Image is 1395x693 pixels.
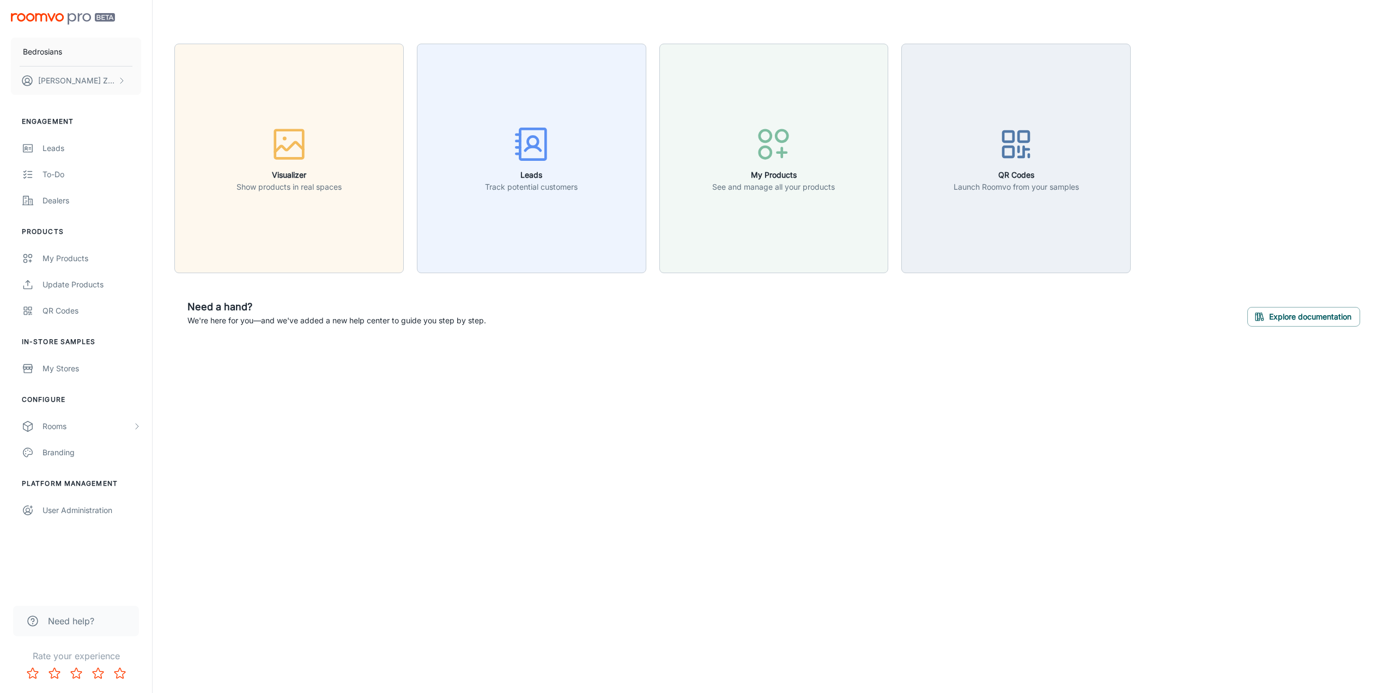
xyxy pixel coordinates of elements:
button: Bedrosians [11,38,141,66]
button: QR CodesLaunch Roomvo from your samples [901,44,1131,273]
a: QR CodesLaunch Roomvo from your samples [901,152,1131,163]
p: [PERSON_NAME] Zhenikhov [38,75,115,87]
img: Roomvo PRO Beta [11,13,115,25]
div: To-do [43,168,141,180]
p: See and manage all your products [712,181,835,193]
h6: Leads [485,169,578,181]
a: LeadsTrack potential customers [417,152,646,163]
div: Leads [43,142,141,154]
button: Explore documentation [1247,307,1360,327]
button: My ProductsSee and manage all your products [659,44,889,273]
a: My ProductsSee and manage all your products [659,152,889,163]
p: Track potential customers [485,181,578,193]
a: Explore documentation [1247,310,1360,321]
div: My Stores [43,363,141,375]
button: [PERSON_NAME] Zhenikhov [11,67,141,95]
button: VisualizerShow products in real spaces [174,44,404,273]
div: Dealers [43,195,141,207]
p: Bedrosians [23,46,62,58]
p: Launch Roomvo from your samples [954,181,1079,193]
div: QR Codes [43,305,141,317]
button: LeadsTrack potential customers [417,44,646,273]
h6: Visualizer [236,169,342,181]
h6: My Products [712,169,835,181]
div: Update Products [43,279,141,291]
div: My Products [43,252,141,264]
p: Show products in real spaces [236,181,342,193]
h6: Need a hand? [187,299,486,315]
h6: QR Codes [954,169,1079,181]
p: We're here for you—and we've added a new help center to guide you step by step. [187,315,486,327]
